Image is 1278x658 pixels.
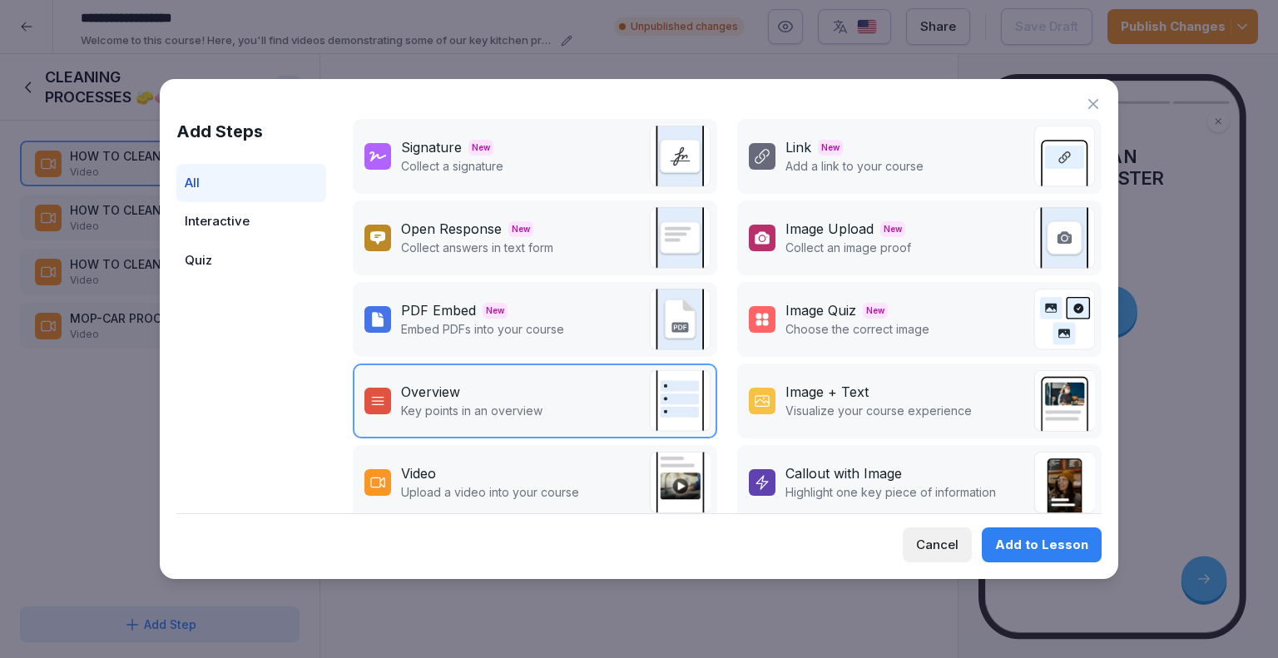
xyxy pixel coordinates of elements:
div: PDF Embed [401,300,476,320]
span: New [483,303,508,319]
p: Highlight one key piece of information [785,483,996,501]
div: Interactive [176,202,326,241]
div: Image + Text [785,382,869,402]
img: signature.svg [649,126,711,187]
span: New [508,221,533,237]
div: Callout with Image [785,463,902,483]
p: Collect a signature [401,157,503,175]
img: link.svg [1033,126,1095,187]
div: Signature [401,137,462,157]
div: Image Upload [785,219,874,239]
p: Collect answers in text form [401,239,553,256]
p: Choose the correct image [785,320,929,338]
button: Cancel [903,527,972,562]
img: text_response.svg [649,207,711,269]
p: Visualize your course experience [785,402,972,419]
span: New [468,140,493,156]
p: Embed PDFs into your course [401,320,564,338]
img: callout.png [1033,452,1095,513]
p: Collect an image proof [785,239,911,256]
span: New [818,140,843,156]
p: Key points in an overview [401,402,542,419]
div: Overview [401,382,460,402]
div: Cancel [916,536,958,554]
div: Open Response [401,219,502,239]
div: Add to Lesson [995,536,1088,554]
span: New [863,303,888,319]
img: pdf_embed.svg [649,289,711,350]
img: overview.svg [649,370,711,432]
h1: Add Steps [176,119,326,144]
div: Quiz [176,241,326,280]
span: New [880,221,905,237]
p: Upload a video into your course [401,483,579,501]
img: image_quiz.svg [1033,289,1095,350]
p: Add a link to your course [785,157,924,175]
div: Link [785,137,811,157]
img: image_upload.svg [1033,207,1095,269]
div: Image Quiz [785,300,856,320]
img: text_image.png [1033,370,1095,432]
div: Video [401,463,436,483]
div: All [176,164,326,203]
img: video.png [649,452,711,513]
button: Add to Lesson [982,527,1102,562]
